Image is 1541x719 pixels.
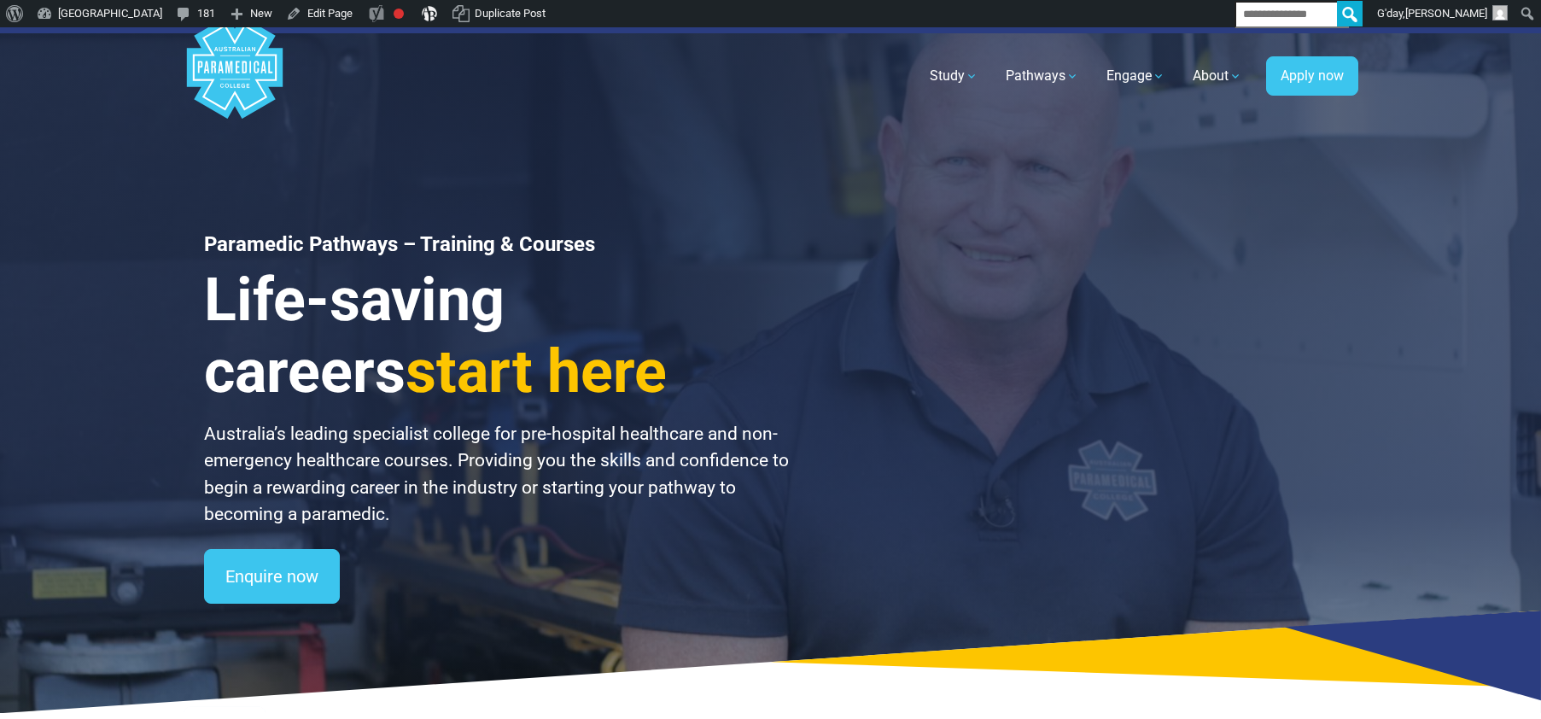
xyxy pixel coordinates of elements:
a: Study [919,52,989,100]
h3: Life-saving careers [204,264,791,407]
a: Engage [1096,52,1176,100]
a: About [1182,52,1252,100]
div: Focus keyphrase not set [394,9,404,19]
a: Pathways [995,52,1089,100]
span: start here [406,336,667,406]
h1: Paramedic Pathways – Training & Courses [204,232,791,257]
span: [PERSON_NAME] [1405,7,1487,20]
p: Australia’s leading specialist college for pre-hospital healthcare and non-emergency healthcare c... [204,421,791,529]
a: Enquire now [204,549,340,604]
a: Apply now [1266,56,1358,96]
a: Australian Paramedical College [184,33,286,120]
